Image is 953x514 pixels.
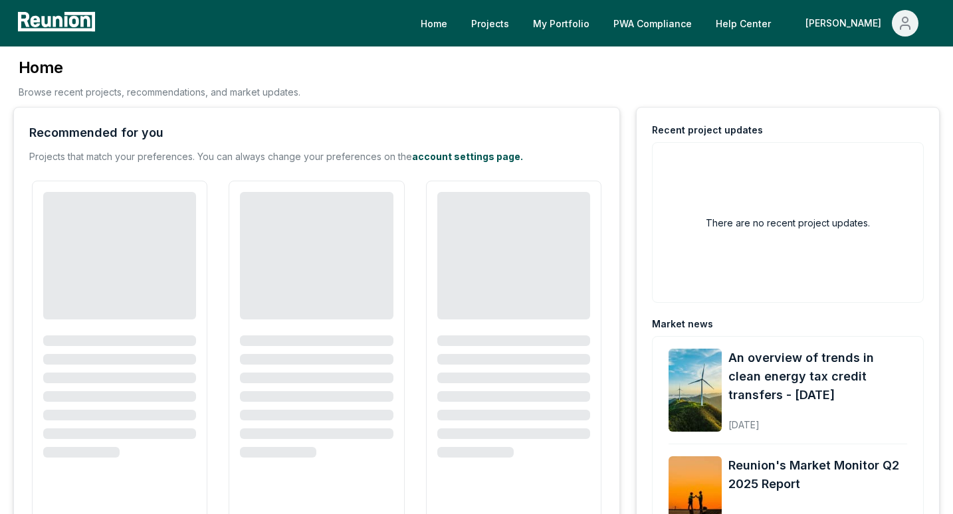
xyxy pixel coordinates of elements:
[412,151,523,162] a: account settings page.
[795,10,929,37] button: [PERSON_NAME]
[410,10,458,37] a: Home
[728,349,907,404] a: An overview of trends in clean energy tax credit transfers - [DATE]
[461,10,520,37] a: Projects
[29,151,412,162] span: Projects that match your preferences. You can always change your preferences on the
[705,10,782,37] a: Help Center
[522,10,600,37] a: My Portfolio
[669,349,722,432] img: An overview of trends in clean energy tax credit transfers - August 2025
[706,216,870,230] h2: There are no recent project updates.
[652,317,713,331] div: Market news
[19,85,300,99] p: Browse recent projects, recommendations, and market updates.
[728,456,907,493] a: Reunion's Market Monitor Q2 2025 Report
[19,57,300,78] h3: Home
[410,10,940,37] nav: Main
[603,10,702,37] a: PWA Compliance
[652,124,763,137] div: Recent project updates
[728,408,907,432] div: [DATE]
[805,10,887,37] div: [PERSON_NAME]
[29,124,163,142] div: Recommended for you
